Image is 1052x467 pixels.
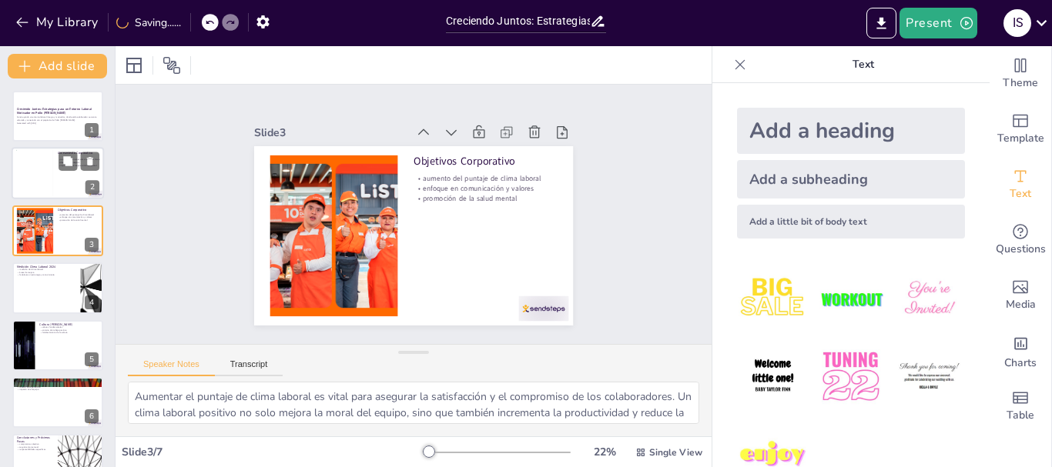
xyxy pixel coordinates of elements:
[17,265,76,269] p: Medición Clima Laboral 2024
[17,269,76,272] p: medición del clima laboral
[8,54,107,78] button: Add slide
[893,341,965,412] img: 6.jpeg
[328,48,461,150] div: Slide 3
[1010,185,1031,202] span: Text
[990,379,1051,434] div: Add a table
[85,352,99,366] div: 5
[737,205,965,239] div: Add a little bit of body text
[17,107,92,115] strong: Creciendo Juntos: Estrategias para un Entorno Laboral Motivador en Pollo [PERSON_NAME]
[58,158,99,162] p: rotación de personal como indicador clave
[17,389,99,392] p: impacto en el equipo
[58,162,99,165] p: desafíos estratégicos
[815,341,886,412] img: 5.jpeg
[12,10,105,35] button: My Library
[39,325,99,329] p: valores fundamentales
[1003,75,1038,92] span: Theme
[12,91,103,142] div: 1
[58,213,99,216] p: aumento del puntaje de clima laboral
[441,165,565,262] p: Objetivos Corporativo
[85,123,99,137] div: 1
[1004,355,1037,372] span: Charts
[58,208,99,212] p: Objetivos Corporativo
[990,46,1051,102] div: Change the overall theme
[446,10,590,32] input: Insert title
[586,445,623,459] div: 22 %
[116,15,181,30] div: Saving......
[996,241,1046,258] span: Questions
[990,157,1051,212] div: Add text boxes
[128,359,215,376] button: Speaker Notes
[1007,407,1034,424] span: Table
[17,382,99,385] p: desarrollo de competencias
[990,102,1051,157] div: Add ready made slides
[737,341,809,412] img: 4.jpeg
[128,382,699,424] textarea: Aumentar el puntaje de clima laboral es vital para asegurar la satisfacción y el compromiso de lo...
[58,165,99,168] p: importancia de mejorar el clima laboral
[752,46,974,83] p: Text
[17,274,76,277] p: fortalezas en estrategia y conocimiento
[12,262,103,313] div: 4
[893,263,965,335] img: 3.jpeg
[737,160,965,198] div: Add a subheading
[432,182,554,274] p: aumento del puntaje de clima laboral
[17,443,53,446] p: compromiso colectivo
[122,445,423,459] div: Slide 3 / 7
[39,322,99,326] p: Cultura [PERSON_NAME]
[162,56,181,75] span: Position
[990,268,1051,323] div: Add images, graphics, shapes or video
[866,8,896,38] button: Export to PowerPoint
[81,152,99,171] button: Delete Slide
[649,446,702,459] span: Single View
[17,271,76,274] p: áreas de mejora
[12,148,104,200] div: 2
[1006,296,1036,313] span: Media
[737,108,965,154] div: Add a heading
[12,377,103,428] div: 6
[58,152,99,156] p: Alineamiento Corporativo
[420,198,541,290] p: promoción de la salud mental
[17,449,53,452] p: responsabilidades específicas
[17,435,53,444] p: Conclusiones y Próximos Pasos
[12,205,103,256] div: 3
[12,320,103,371] div: 5
[122,53,146,78] div: Layout
[1003,8,1031,38] button: I S
[17,379,99,384] p: Capacitación Habilidades Blandas
[85,181,99,195] div: 2
[737,263,809,335] img: 1.jpeg
[426,189,548,282] p: enfoque en comunicación y valores
[39,331,99,334] p: fortalecimiento de la cultura
[85,295,99,309] div: 4
[17,122,99,125] p: Generated with [URL]
[85,238,99,252] div: 3
[990,323,1051,379] div: Add charts and graphs
[997,130,1044,147] span: Template
[59,152,77,171] button: Duplicate Slide
[1003,9,1031,37] div: I S
[815,263,886,335] img: 2.jpeg
[17,385,99,389] p: talleres de capacitación
[17,445,53,449] p: seguimiento mensual
[39,329,99,332] p: entorno de trabajo positivo
[17,116,99,122] p: Construyendo un entorno laboral íntegro y motivador, donde cada colaborador se sienta valorado y ...
[58,218,99,222] p: promoción de la salud mental
[85,409,99,423] div: 6
[990,212,1051,268] div: Get real-time input from your audience
[215,359,283,376] button: Transcript
[900,8,977,38] button: Present
[58,216,99,219] p: enfoque en comunicación y valores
